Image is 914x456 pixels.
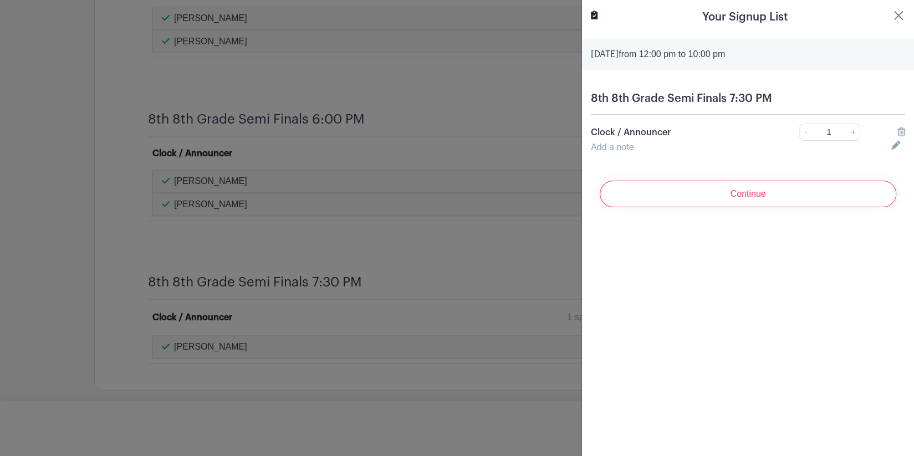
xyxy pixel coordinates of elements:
[591,142,634,152] a: Add a note
[591,50,619,59] strong: [DATE]
[600,181,896,207] input: Continue
[846,124,860,141] a: +
[892,9,905,22] button: Close
[702,9,788,25] h5: Your Signup List
[799,124,811,141] a: -
[591,92,905,105] h5: 8th 8th Grade Semi Finals 7:30 PM
[591,126,769,139] p: Clock / Announcer
[591,48,905,61] p: from 12:00 pm to 10:00 pm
